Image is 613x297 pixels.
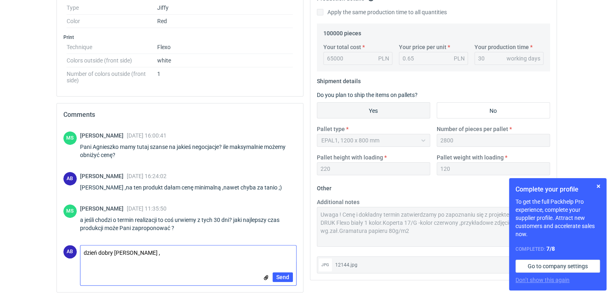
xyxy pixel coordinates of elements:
[437,153,504,161] label: Pallet weight with loading
[516,185,600,194] h1: Complete your profile
[276,274,289,280] span: Send
[317,125,345,133] label: Pallet type
[594,181,603,191] button: Skip for now
[67,15,157,28] dt: Color
[63,110,297,120] h2: Comments
[317,75,361,84] legend: Shipment details
[127,173,167,179] span: [DATE] 16:24:02
[516,276,570,284] button: Don’t show this again
[127,132,167,139] span: [DATE] 16:00:41
[67,41,157,54] dt: Technique
[157,67,293,84] dd: 1
[323,27,361,37] legend: 100000 pieces
[157,54,293,67] dd: white
[80,245,296,263] textarea: dzień dobry [PERSON_NAME] ,
[335,261,532,269] div: 12144.jpg
[157,15,293,28] dd: Red
[317,198,360,206] label: Additional notes
[80,216,297,232] div: a jeśli chodzi o termin realizacji to coś urwiemy z tych 30 dni? jaki najlepszy czas produkcji mo...
[317,207,550,247] textarea: Uwaga ! Cenę i dokładny termin zatwierdzamy po zapoznaniu się z projektem . DRUK Flexo biały 1 ko...
[63,245,77,258] div: Agnieszka Biniarz
[63,34,297,41] h3: Print
[507,54,540,62] div: working days
[80,143,297,159] div: Pani Agnieszko mamy tutaj szanse na jakieś negocjacje? ile maksymalnie możemy obniżyć cenę?
[273,272,293,282] button: Send
[63,172,77,185] div: Agnieszka Biniarz
[378,54,389,62] div: PLN
[157,1,293,15] dd: Jiffy
[67,1,157,15] dt: Type
[80,173,127,179] span: [PERSON_NAME]
[546,245,555,252] strong: 7 / 8
[63,204,77,218] figcaption: MS
[317,182,331,192] legend: Other
[319,258,332,271] div: jpg
[63,172,77,185] figcaption: AB
[157,41,293,54] dd: Flexo
[63,245,77,258] figcaption: AB
[80,183,292,192] div: [PERSON_NAME] ,na ten produkt dałam cenę minimalną ,nawet chyba za tanio ;)
[323,43,361,51] label: Your total cost
[474,43,529,51] label: Your production time
[67,54,157,67] dt: Colors outside (front side)
[399,43,446,51] label: Your price per unit
[127,205,167,212] span: [DATE] 11:35:50
[317,92,418,98] label: Do you plan to ship the items on pallets?
[80,205,127,212] span: [PERSON_NAME]
[516,198,600,238] p: To get the full Packhelp Pro experience, complete your supplier profile. Attract new customers an...
[63,204,77,218] div: Maciej Sikora
[516,245,600,253] div: Completed:
[317,153,383,161] label: Pallet height with loading
[63,131,77,145] figcaption: MS
[516,260,600,273] a: Go to company settings
[67,67,157,84] dt: Number of colors outside (front side)
[317,8,447,16] label: Apply the same production time to all quantities
[63,131,77,145] div: Maciej Sikora
[437,125,508,133] label: Number of pieces per pallet
[454,54,465,62] div: PLN
[80,132,127,139] span: [PERSON_NAME]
